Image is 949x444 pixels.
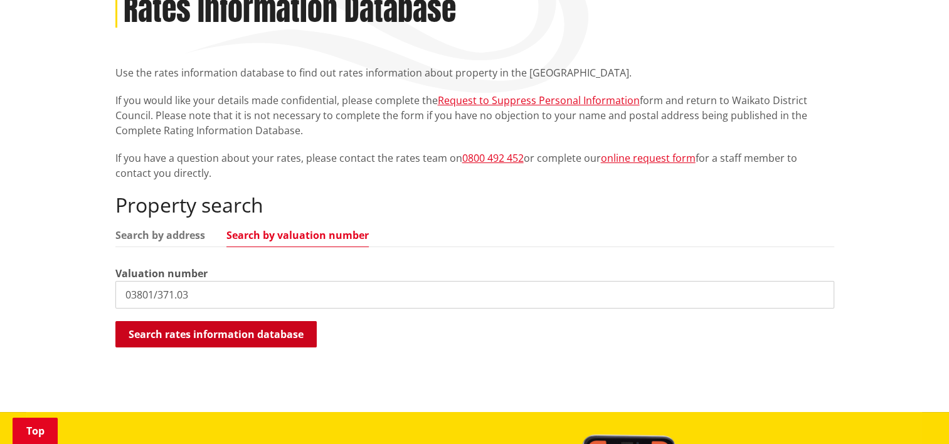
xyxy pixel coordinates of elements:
[13,418,58,444] a: Top
[226,230,369,240] a: Search by valuation number
[115,266,208,281] label: Valuation number
[115,281,834,309] input: e.g. 03920/020.01A
[438,93,640,107] a: Request to Suppress Personal Information
[891,391,936,436] iframe: Messenger Launcher
[462,151,524,165] a: 0800 492 452
[115,151,834,181] p: If you have a question about your rates, please contact the rates team on or complete our for a s...
[115,193,834,217] h2: Property search
[115,65,834,80] p: Use the rates information database to find out rates information about property in the [GEOGRAPHI...
[601,151,696,165] a: online request form
[115,93,834,138] p: If you would like your details made confidential, please complete the form and return to Waikato ...
[115,230,205,240] a: Search by address
[115,321,317,347] button: Search rates information database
